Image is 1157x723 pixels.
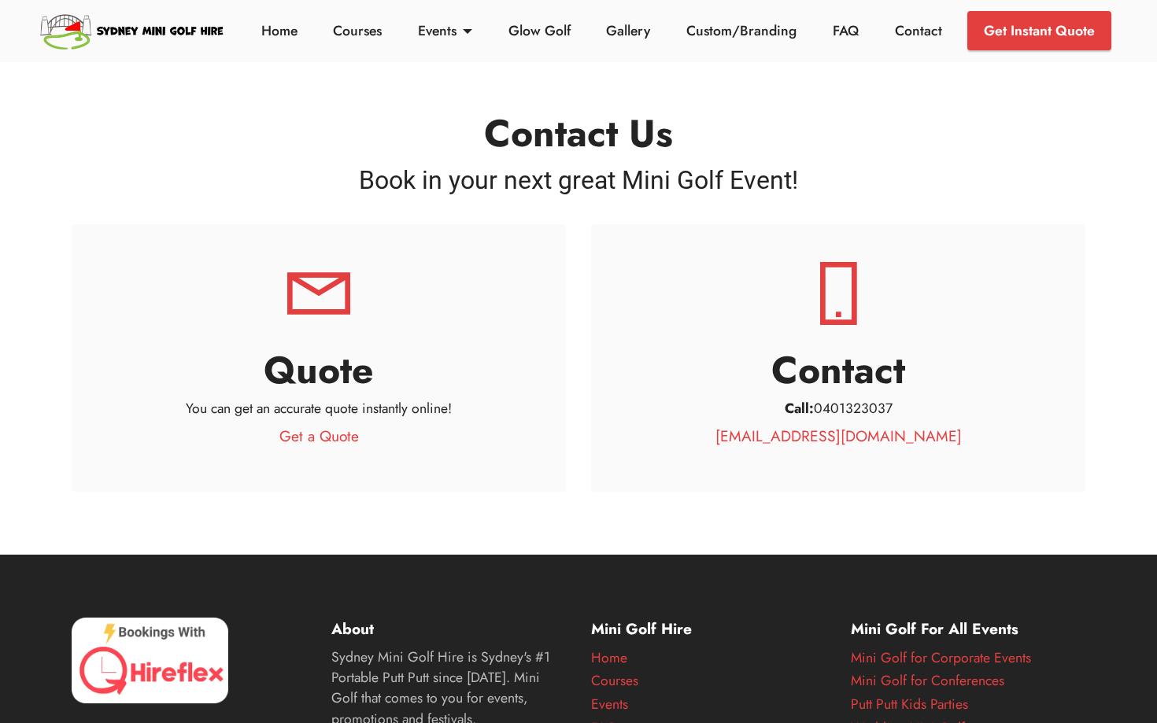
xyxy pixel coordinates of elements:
[331,618,374,640] strong: About
[257,20,301,41] a: Home
[504,20,575,41] a: Glow Golf
[851,670,1004,691] a: Mini Golf for Conferences
[682,20,801,41] a: Custom/Branding
[38,8,227,53] img: Sydney Mini Golf Hire
[967,11,1111,50] a: Get Instant Quote
[591,647,627,668] a: Home
[715,425,962,447] a: [EMAIL_ADDRESS][DOMAIN_NAME]
[771,343,905,397] strong: Contact
[72,618,228,703] img: HireFlex Booking System
[279,425,359,447] a: Get a Quote
[264,343,374,397] strong: Quote
[591,670,638,691] a: Courses
[829,20,863,41] a: FAQ
[602,20,655,41] a: Gallery
[109,398,528,419] p: You can get an accurate quote instantly online!
[851,647,1031,668] a: Mini Golf for Corporate Events
[851,618,1018,640] strong: Mini Golf For All Events
[785,398,814,419] strong: Call:
[890,20,946,41] a: Contact
[629,398,1048,419] p: 0401323037
[591,694,628,714] a: Events
[484,106,673,160] strong: Contact Us
[851,694,968,714] a: Putt Putt Kids Parties
[591,618,692,640] strong: Mini Golf Hire
[329,20,386,41] a: Courses
[414,20,477,41] a: Events
[72,161,1085,199] h4: Book in your next great Mini Golf Event!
